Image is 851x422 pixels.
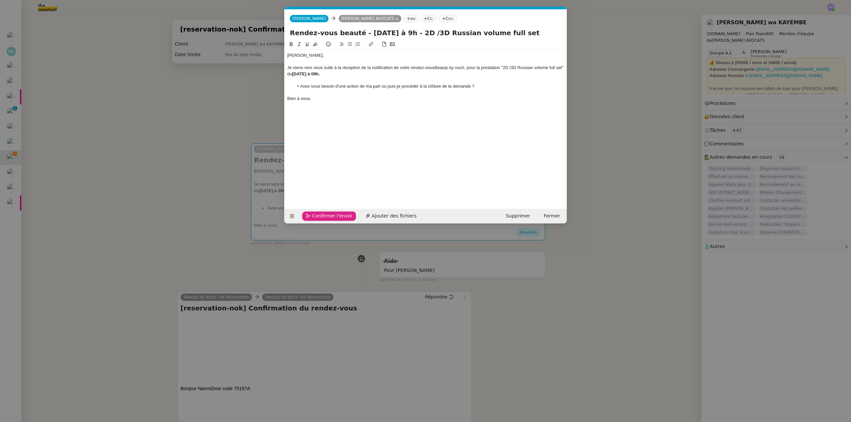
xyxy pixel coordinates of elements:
em: Beauty by nuch [434,65,464,70]
input: Subject [290,28,561,38]
button: Ajouter des fichiers [362,211,421,221]
span: Confirmer l'envoi [312,212,352,220]
span: Ajouter des fichiers [372,212,417,220]
span: Fermer [544,212,560,220]
button: Fermer [540,211,564,221]
nz-tag: [PERSON_NAME] AVOCATS [339,15,401,22]
button: Confirmer l'envoi [302,211,356,221]
strong: [DATE] à 09h. [292,71,320,76]
div: [PERSON_NAME], [287,52,564,58]
li: Avez-vous besoin d'une action de ma part ou puis-je procéder à la clôture de la demande ? [294,83,564,89]
button: Supprimer [502,211,534,221]
div: Bien à vous, [287,96,564,102]
span: Supprimer [506,212,530,220]
nz-tag: Cc: [421,15,436,22]
nz-tag: Ccc: [439,15,457,22]
nz-tag: au [404,15,418,22]
div: Je viens vers vous suite à la réception de la notification de votre rendez-vous , pour la prestat... [287,65,564,77]
span: [PERSON_NAME] [293,16,326,21]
